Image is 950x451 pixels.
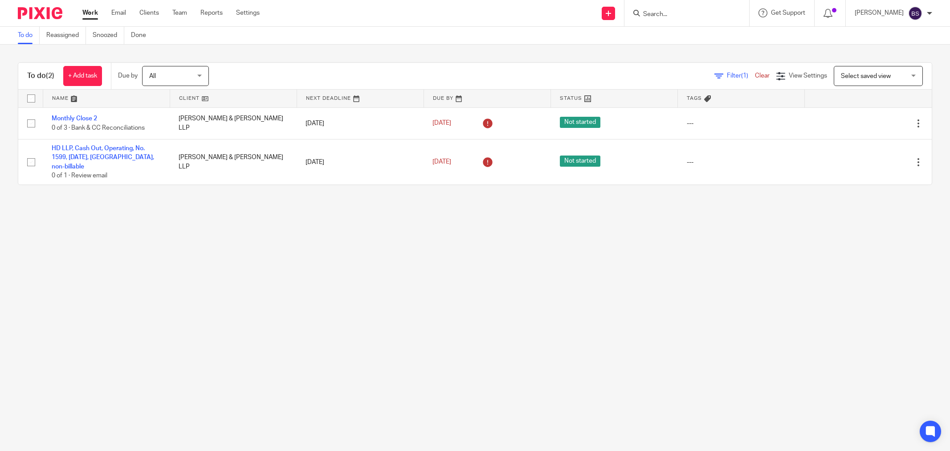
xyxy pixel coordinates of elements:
a: To do [18,27,40,44]
span: 0 of 3 · Bank & CC Reconciliations [52,125,145,131]
td: [DATE] [297,107,424,139]
span: Not started [560,156,600,167]
a: Work [82,8,98,17]
a: Email [111,8,126,17]
td: [PERSON_NAME] & [PERSON_NAME] LLP [170,107,297,139]
span: [DATE] [432,159,451,165]
span: [DATE] [432,120,451,127]
a: Monthly Close 2 [52,115,97,122]
span: Filter [727,73,755,79]
a: Done [131,27,153,44]
span: All [149,73,156,79]
td: [DATE] [297,139,424,184]
span: Select saved view [841,73,891,79]
div: --- [687,119,796,128]
a: Team [172,8,187,17]
p: [PERSON_NAME] [855,8,904,17]
h1: To do [27,71,54,81]
span: 0 of 1 · Review email [52,172,107,179]
a: Clients [139,8,159,17]
p: Due by [118,71,138,80]
a: HD LLP, Cash Out, Operating, No. 1599, [DATE], [GEOGRAPHIC_DATA], non-billable [52,145,154,170]
a: + Add task [63,66,102,86]
a: Clear [755,73,770,79]
span: (2) [46,72,54,79]
img: svg%3E [908,6,922,20]
td: [PERSON_NAME] & [PERSON_NAME] LLP [170,139,297,184]
span: Get Support [771,10,805,16]
span: Not started [560,117,600,128]
img: Pixie [18,7,62,19]
a: Snoozed [93,27,124,44]
span: (1) [741,73,748,79]
div: --- [687,158,796,167]
a: Reassigned [46,27,86,44]
a: Reports [200,8,223,17]
span: Tags [687,96,702,101]
span: View Settings [789,73,827,79]
a: Settings [236,8,260,17]
input: Search [642,11,722,19]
